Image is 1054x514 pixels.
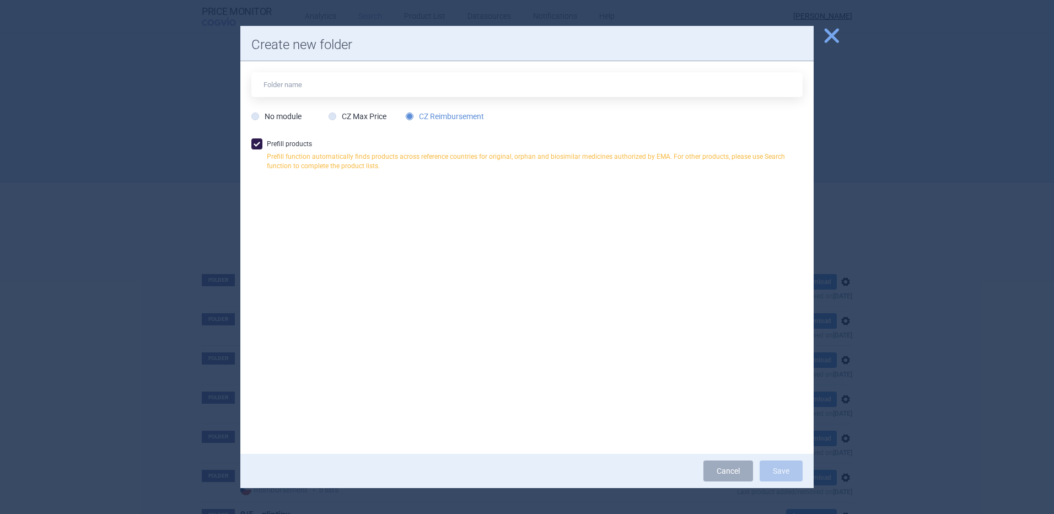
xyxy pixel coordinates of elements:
[251,111,302,122] label: No module
[251,72,803,97] input: Folder name
[406,111,484,122] label: CZ Reimbursement
[760,461,803,481] button: Save
[251,138,803,176] label: Prefill products
[267,152,803,171] p: Prefill function automatically finds products across reference countries for original, orphan and...
[251,37,803,53] h1: Create new folder
[329,111,386,122] label: CZ Max Price
[703,461,753,481] a: Cancel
